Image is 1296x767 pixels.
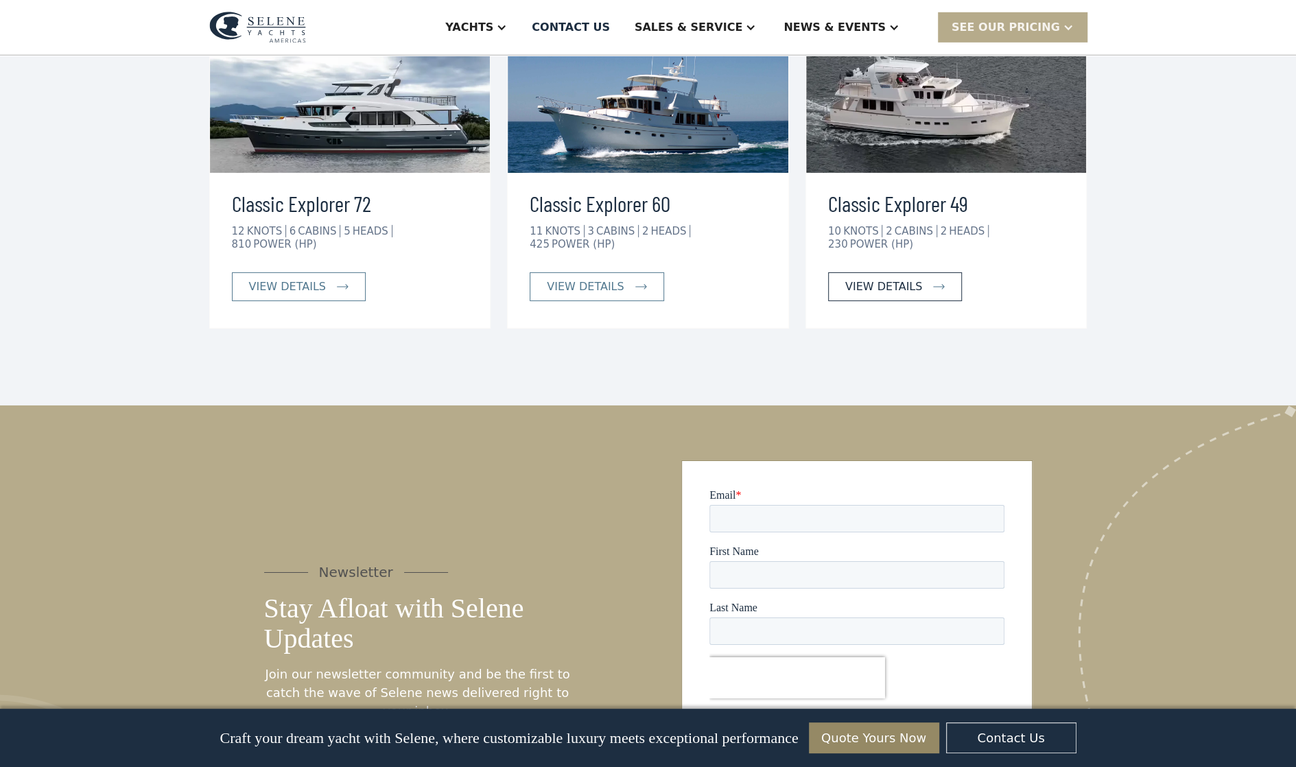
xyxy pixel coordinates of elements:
[946,722,1076,753] a: Contact Us
[843,225,882,237] div: KNOTS
[933,284,945,290] img: icon
[530,238,550,250] div: 425
[635,284,647,290] img: icon
[938,12,1087,42] div: SEE Our Pricing
[809,722,939,753] a: Quote Yours Now
[940,225,947,237] div: 2
[828,238,848,250] div: 230
[952,19,1060,36] div: SEE Our Pricing
[319,562,393,582] div: Newsletter
[445,19,493,36] div: Yachts
[249,279,326,295] div: view details
[220,729,798,747] p: Craft your dream yacht with Selene, where customizable luxury meets exceptional performance
[545,225,584,237] div: KNOTS
[849,238,912,250] div: POWER (HP)
[232,187,469,220] h3: Classic Explorer 72
[587,225,594,237] div: 3
[828,225,841,237] div: 10
[784,19,886,36] div: News & EVENTS
[886,225,893,237] div: 2
[895,225,937,237] div: CABINS
[828,272,962,301] a: view details
[344,225,351,237] div: 5
[709,488,1004,759] iframe: Form 1
[353,225,392,237] div: HEADS
[232,238,252,250] div: 810
[552,238,615,250] div: POWER (HP)
[298,225,340,237] div: CABINS
[845,279,922,295] div: view details
[232,272,366,301] a: view details
[232,225,245,237] div: 12
[264,593,572,654] h5: Stay Afloat with Selene Updates
[209,12,306,43] img: logo
[635,19,742,36] div: Sales & Service
[264,665,572,720] div: Join our newsletter community and be the first to catch the wave of Selene news delivered right t...
[650,225,690,237] div: HEADS
[547,279,624,295] div: view details
[530,225,543,237] div: 11
[949,225,989,237] div: HEADS
[530,187,766,220] h3: Classic Explorer 60
[530,272,663,301] a: view details
[247,225,286,237] div: KNOTS
[290,225,296,237] div: 6
[253,238,316,250] div: POWER (HP)
[337,284,349,290] img: icon
[828,187,1065,220] h3: Classic Explorer 49
[596,225,639,237] div: CABINS
[642,225,649,237] div: 2
[532,19,610,36] div: Contact US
